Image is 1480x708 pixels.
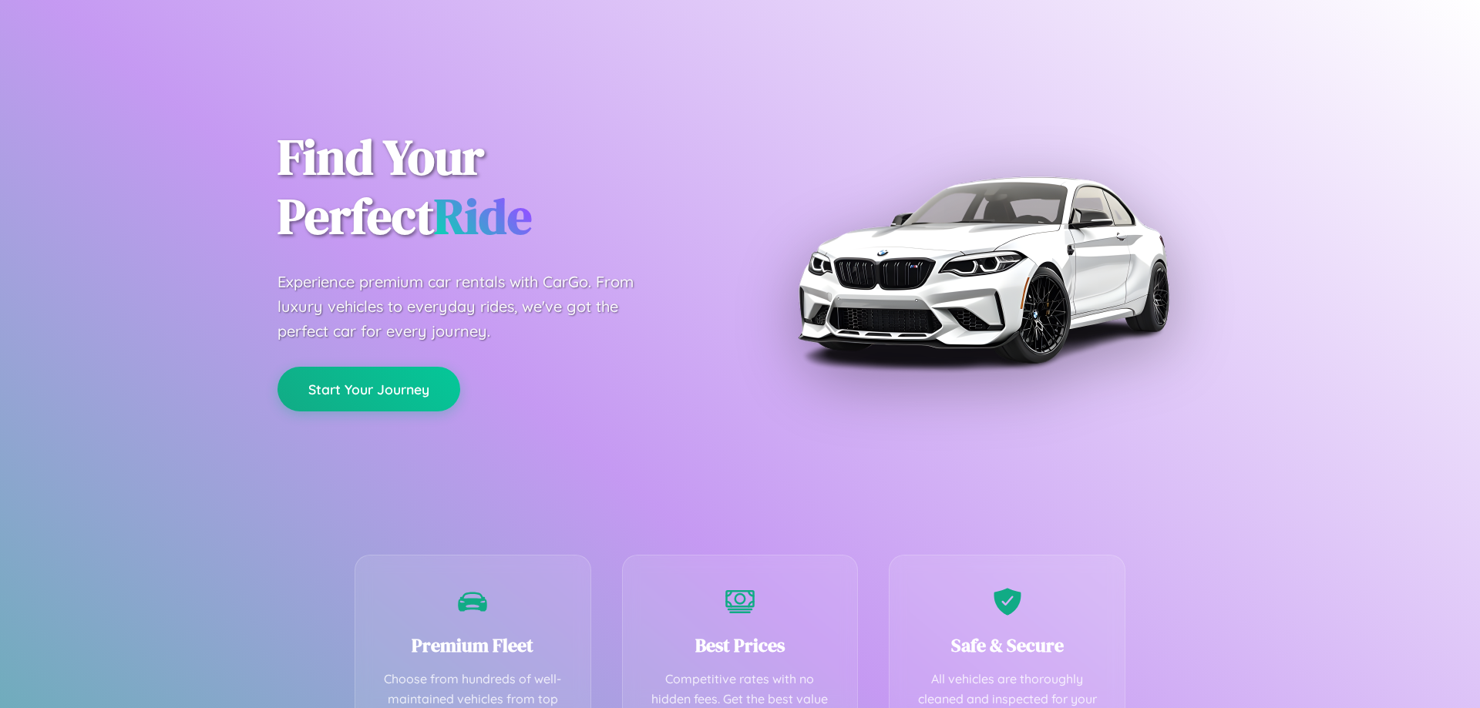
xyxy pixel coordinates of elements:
[277,270,663,344] p: Experience premium car rentals with CarGo. From luxury vehicles to everyday rides, we've got the ...
[434,183,532,250] span: Ride
[378,633,567,658] h3: Premium Fleet
[277,128,717,247] h1: Find Your Perfect
[913,633,1102,658] h3: Safe & Secure
[277,367,460,411] button: Start Your Journey
[790,77,1176,462] img: Premium BMW car rental vehicle
[646,633,835,658] h3: Best Prices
